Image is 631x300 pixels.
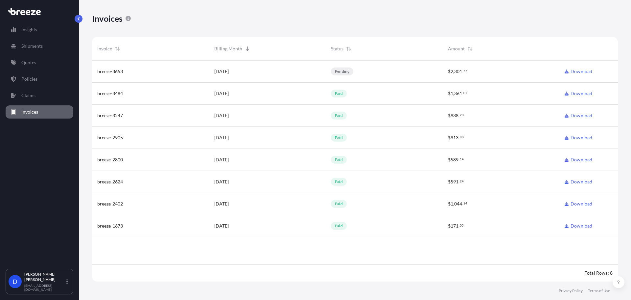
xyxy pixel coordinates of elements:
[454,91,462,96] span: 361
[6,56,73,69] a: Quotes
[97,178,123,185] span: breeze-2624
[451,91,453,96] span: 1
[451,179,458,184] span: 591
[21,76,37,82] p: Policies
[214,156,229,163] span: [DATE]
[97,45,112,52] span: Invoice
[565,156,592,163] a: Download
[331,45,343,52] span: Status
[21,26,37,33] p: Insights
[21,92,35,99] p: Claims
[97,134,123,141] span: breeze-2905
[214,45,242,52] span: Billing Month
[448,135,451,140] span: $
[448,224,451,228] span: $
[459,136,459,138] span: .
[459,180,459,182] span: .
[24,272,65,282] p: [PERSON_NAME] [PERSON_NAME]
[6,105,73,119] a: Invoices
[6,89,73,102] a: Claims
[451,224,458,228] span: 171
[460,158,464,160] span: 14
[6,72,73,86] a: Policies
[335,201,343,206] p: paid
[335,157,343,162] p: paid
[345,45,353,53] button: Sort
[335,135,343,140] p: paid
[97,90,123,97] span: breeze-3484
[453,202,454,206] span: ,
[24,284,65,291] p: [EMAIL_ADDRESS][DOMAIN_NAME]
[453,91,454,96] span: ,
[459,158,459,160] span: .
[448,157,451,162] span: $
[21,109,38,115] p: Invoices
[21,59,36,66] p: Quotes
[451,157,458,162] span: 589
[565,90,592,97] a: Download
[463,92,467,94] span: 07
[214,223,229,229] span: [DATE]
[460,114,464,116] span: 20
[565,201,592,207] a: Download
[13,278,17,285] span: D
[214,90,229,97] span: [DATE]
[448,179,451,184] span: $
[463,70,467,72] span: 55
[565,178,592,185] a: Download
[448,91,451,96] span: $
[460,180,464,182] span: 24
[459,114,459,116] span: .
[454,202,462,206] span: 044
[214,201,229,207] span: [DATE]
[335,91,343,96] p: paid
[335,179,343,184] p: paid
[451,202,453,206] span: 1
[451,69,453,74] span: 2
[451,135,458,140] span: 913
[565,68,592,75] a: Download
[565,112,592,119] a: Download
[335,113,343,118] p: paid
[454,69,462,74] span: 301
[97,156,123,163] span: breeze-2800
[97,223,123,229] span: breeze-1673
[6,23,73,36] a: Insights
[214,68,229,75] span: [DATE]
[466,45,474,53] button: Sort
[244,45,251,53] button: Sort
[460,224,464,227] span: 05
[463,202,467,205] span: 34
[448,45,465,52] span: Amount
[585,270,613,276] div: Total Rows: 8
[92,13,123,24] p: Invoices
[113,45,121,53] button: Sort
[565,223,592,229] a: Download
[459,224,459,227] span: .
[565,134,592,141] a: Download
[559,37,618,61] div: Actions
[214,134,229,141] span: [DATE]
[460,136,464,138] span: 80
[448,202,451,206] span: $
[453,69,454,74] span: ,
[448,113,451,118] span: $
[21,43,43,49] p: Shipments
[97,112,123,119] span: breeze-3247
[559,288,583,293] a: Privacy Policy
[588,288,610,293] a: Terms of Use
[6,40,73,53] a: Shipments
[335,69,349,74] p: pending
[214,178,229,185] span: [DATE]
[448,69,451,74] span: $
[97,68,123,75] span: breeze-3653
[451,113,458,118] span: 938
[214,112,229,119] span: [DATE]
[335,223,343,229] p: paid
[97,201,123,207] span: breeze-2402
